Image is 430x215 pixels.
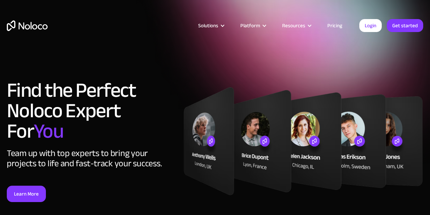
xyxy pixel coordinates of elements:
[282,21,305,30] div: Resources
[198,21,218,30] div: Solutions
[7,20,48,31] a: home
[387,19,423,32] a: Get started
[7,80,176,141] h1: Find the Perfect Noloco Expert For
[34,112,63,150] span: You
[7,186,46,202] a: Learn More
[274,21,319,30] div: Resources
[7,148,176,169] div: Team up with top experts to bring your projects to life and fast-track your success.
[190,21,232,30] div: Solutions
[319,21,351,30] a: Pricing
[240,21,260,30] div: Platform
[359,19,382,32] a: Login
[232,21,274,30] div: Platform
